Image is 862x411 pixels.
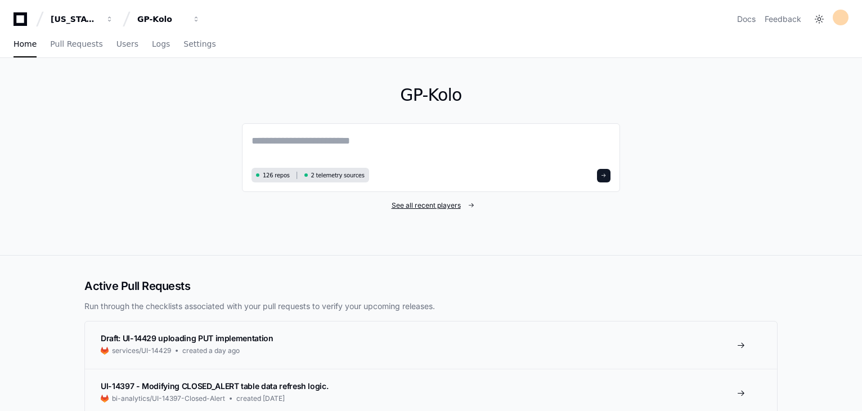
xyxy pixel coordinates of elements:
span: See all recent players [392,201,461,210]
button: GP-Kolo [133,9,205,29]
span: Pull Requests [50,41,102,47]
a: Docs [737,14,756,25]
span: Logs [152,41,170,47]
a: Draft: UI-14429 uploading PUT implementationservices/UI-14429created a day ago [85,321,777,369]
span: UI-14397 - Modifying CLOSED_ALERT table data refresh logic. [101,381,328,391]
button: Feedback [765,14,801,25]
a: Pull Requests [50,32,102,57]
span: created a day ago [182,346,240,355]
a: Users [116,32,138,57]
h2: Active Pull Requests [84,278,778,294]
button: [US_STATE] Pacific [46,9,118,29]
a: Home [14,32,37,57]
span: bi-analytics/UI-14397-Closed-Alert [112,394,225,403]
div: [US_STATE] Pacific [51,14,99,25]
a: See all recent players [242,201,620,210]
span: Users [116,41,138,47]
span: Draft: UI-14429 uploading PUT implementation [101,333,273,343]
span: services/UI-14429 [112,346,171,355]
span: created [DATE] [236,394,285,403]
a: Logs [152,32,170,57]
div: GP-Kolo [137,14,186,25]
span: Home [14,41,37,47]
p: Run through the checklists associated with your pull requests to verify your upcoming releases. [84,301,778,312]
a: Settings [183,32,215,57]
h1: GP-Kolo [242,85,620,105]
span: Settings [183,41,215,47]
span: 126 repos [263,171,290,180]
span: 2 telemetry sources [311,171,365,180]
